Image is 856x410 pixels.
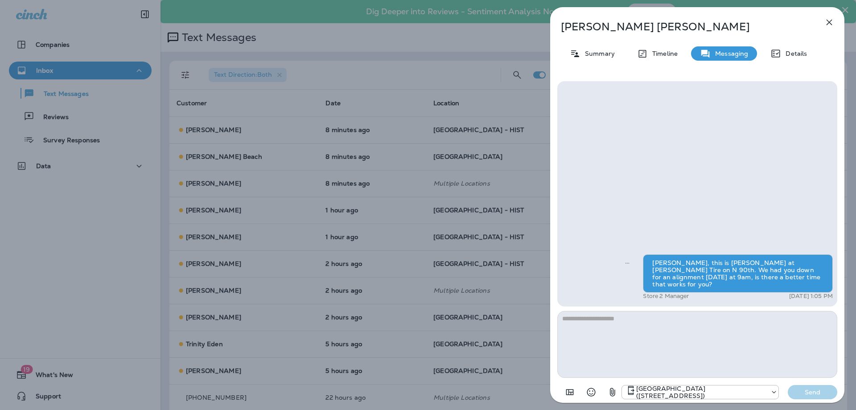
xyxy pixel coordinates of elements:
[643,254,833,293] div: [PERSON_NAME], this is [PERSON_NAME] at [PERSON_NAME] Tire on N 90th. We had you down for an alig...
[711,50,748,57] p: Messaging
[636,385,766,399] p: [GEOGRAPHIC_DATA] ([STREET_ADDRESS])
[781,50,807,57] p: Details
[561,383,579,401] button: Add in a premade template
[648,50,678,57] p: Timeline
[643,293,689,300] p: Store 2 Manager
[582,383,600,401] button: Select an emoji
[625,258,630,266] span: Sent
[561,21,804,33] p: [PERSON_NAME] [PERSON_NAME]
[622,385,778,399] div: +1 (402) 571-1201
[789,293,833,300] p: [DATE] 1:05 PM
[580,50,615,57] p: Summary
